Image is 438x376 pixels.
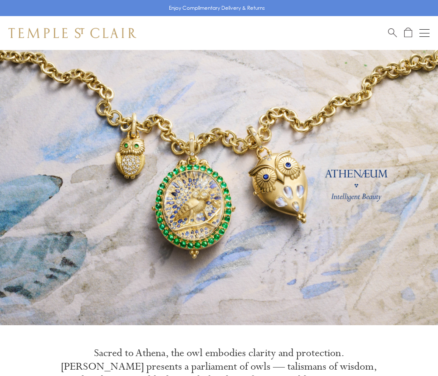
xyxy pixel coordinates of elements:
p: Enjoy Complimentary Delivery & Returns [169,4,265,12]
img: Temple St. Clair [8,28,136,38]
button: Open navigation [419,28,430,38]
a: Open Shopping Bag [404,28,412,38]
a: Search [388,28,397,38]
